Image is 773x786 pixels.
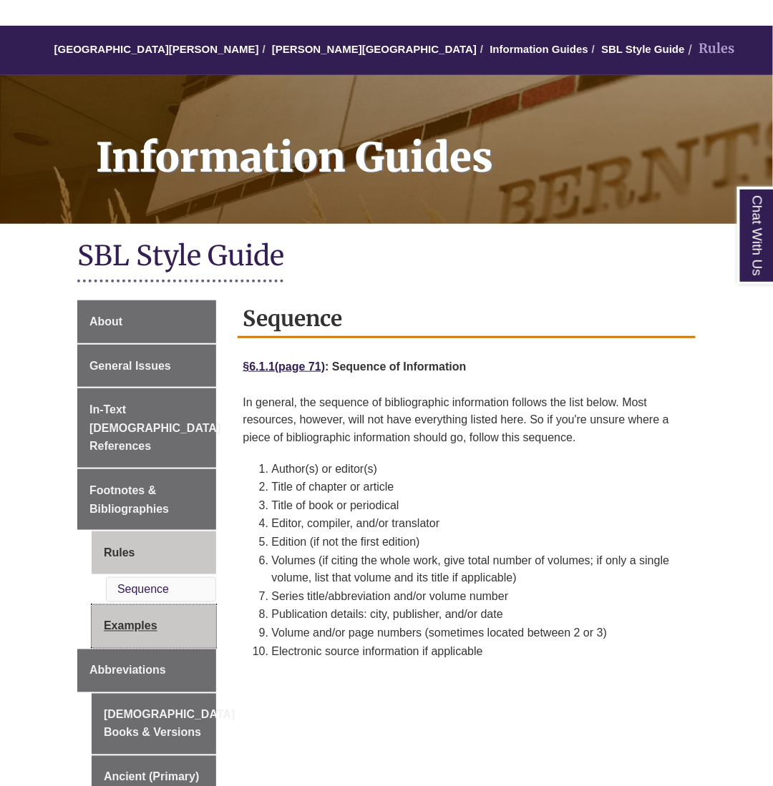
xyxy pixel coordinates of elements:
a: About [77,300,216,343]
a: SBL Style Guide [601,43,684,55]
a: Rules [92,531,216,574]
a: (page 71) [275,360,325,373]
a: Examples [92,605,216,648]
span: In-Text [DEMOGRAPHIC_DATA] References [89,403,220,452]
li: Rules [685,39,735,59]
a: Abbreviations [77,649,216,692]
strong: : Sequence of Information [275,360,467,373]
span: , follow this sequence. [463,431,575,443]
li: Electronic source information if applicable [272,643,691,662]
h1: Information Guides [80,75,773,205]
a: Information Guides [490,43,589,55]
li: Edition (if not the first edition) [272,533,691,551]
li: Title of chapter or article [272,478,691,496]
span: if you're unsure where a piece of bibliographic information should go [243,413,669,443]
a: §6.1.1 [243,360,275,373]
li: Author(s) or editor(s) [272,460,691,478]
li: Publication details: city, publisher, and/or date [272,606,691,624]
a: In-Text [DEMOGRAPHIC_DATA] References [77,388,216,468]
a: Sequence [117,584,169,596]
p: In general, the sequence of bibliographic information follows the list below. Most resources, how... [243,388,691,453]
li: Volumes (if citing the whole work, give total number of volumes; if only a single volume, list th... [272,551,691,588]
a: [GEOGRAPHIC_DATA][PERSON_NAME] [54,43,259,55]
span: Abbreviations [89,664,166,677]
span: Footnotes & Bibliographies [89,484,169,515]
span: General Issues [89,360,171,372]
a: [PERSON_NAME][GEOGRAPHIC_DATA] [272,43,477,55]
h1: SBL Style Guide [77,238,696,276]
li: Editor, compiler, and/or translator [272,514,691,533]
li: Title of book or periodical [272,496,691,515]
a: Footnotes & Bibliographies [77,469,216,530]
a: [DEMOGRAPHIC_DATA] Books & Versions [92,694,216,755]
h2: Sequence [238,300,696,338]
li: Volume and/or page numbers (sometimes located between 2 or 3) [272,624,691,643]
span: About [89,315,122,328]
li: Series title/abbreviation and/or volume number [272,588,691,606]
a: General Issues [77,345,216,388]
